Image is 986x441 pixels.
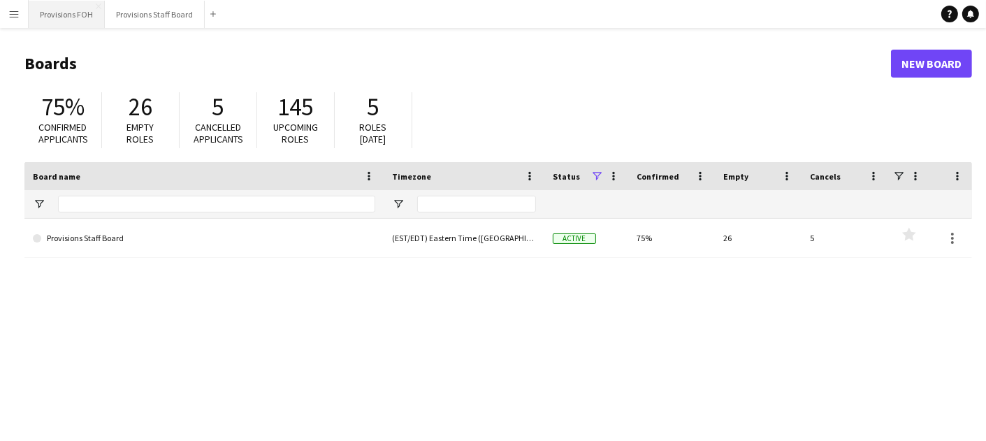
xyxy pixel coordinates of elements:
[127,121,154,145] span: Empty roles
[553,233,596,244] span: Active
[384,219,544,257] div: (EST/EDT) Eastern Time ([GEOGRAPHIC_DATA] & [GEOGRAPHIC_DATA])
[212,92,224,122] span: 5
[891,50,972,78] a: New Board
[715,219,802,257] div: 26
[392,198,405,210] button: Open Filter Menu
[105,1,205,28] button: Provisions Staff Board
[628,219,715,257] div: 75%
[553,171,580,182] span: Status
[392,171,431,182] span: Timezone
[38,121,88,145] span: Confirmed applicants
[33,171,80,182] span: Board name
[360,121,387,145] span: Roles [DATE]
[802,219,888,257] div: 5
[273,121,318,145] span: Upcoming roles
[33,219,375,258] a: Provisions Staff Board
[417,196,536,212] input: Timezone Filter Input
[33,198,45,210] button: Open Filter Menu
[194,121,243,145] span: Cancelled applicants
[723,171,748,182] span: Empty
[29,1,105,28] button: Provisions FOH
[129,92,152,122] span: 26
[278,92,314,122] span: 145
[368,92,379,122] span: 5
[41,92,85,122] span: 75%
[58,196,375,212] input: Board name Filter Input
[637,171,679,182] span: Confirmed
[24,53,891,74] h1: Boards
[810,171,841,182] span: Cancels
